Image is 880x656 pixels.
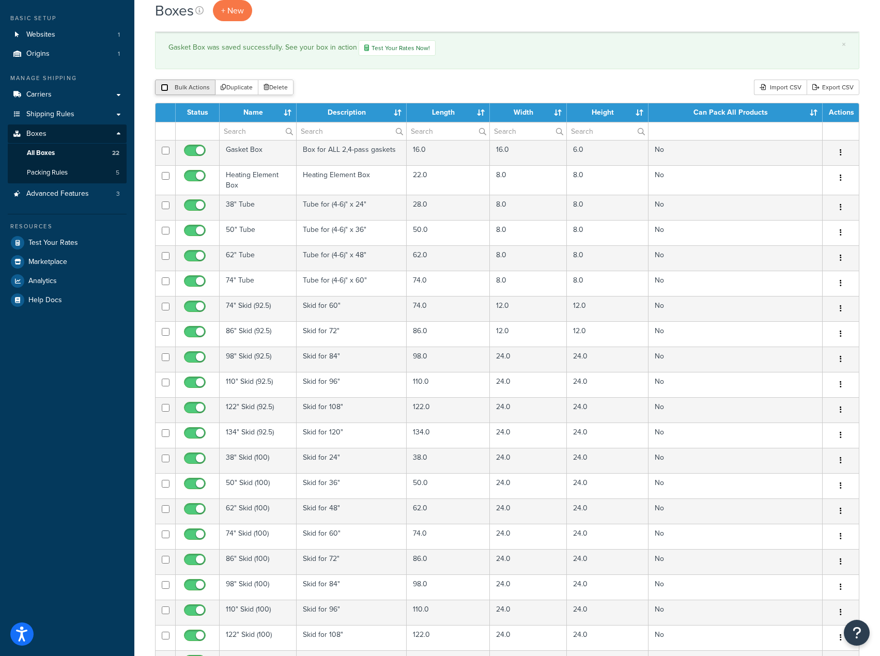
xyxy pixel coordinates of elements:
td: Tube for (4-6)" x 60" [297,271,407,296]
td: 62.0 [407,245,490,271]
td: Skid for 72" [297,549,407,574]
th: Length : activate to sort column ascending [407,103,490,122]
span: Test Your Rates [28,239,78,247]
a: Shipping Rules [8,105,127,124]
td: 8.0 [567,220,649,245]
td: 8.0 [490,271,567,296]
td: Heating Element Box [297,165,407,195]
td: 8.0 [567,245,649,271]
td: No [649,524,823,549]
span: Shipping Rules [26,110,74,119]
td: 8.0 [490,220,567,245]
td: Skid for 72" [297,321,407,347]
td: Skid for 36" [297,473,407,498]
td: 24.0 [567,574,649,600]
a: Websites 1 [8,25,127,44]
td: 74.0 [407,524,490,549]
a: Export CSV [807,80,859,95]
td: 24.0 [490,498,567,524]
input: Search [297,122,406,140]
li: Boxes [8,124,127,183]
span: 5 [116,168,119,177]
td: 74.0 [407,271,490,296]
td: No [649,140,823,165]
td: 134.0 [407,423,490,448]
td: Tube for (4-6)" x 36" [297,220,407,245]
td: 86" Skid (100) [220,549,297,574]
td: 122" Skid (92.5) [220,397,297,423]
td: 8.0 [490,195,567,220]
div: Gasket Box was saved successfully. See your box in action [168,40,846,56]
span: 3 [116,190,120,198]
span: Analytics [28,277,57,286]
td: 110.0 [407,372,490,397]
td: 24.0 [567,473,649,498]
a: Advanced Features 3 [8,184,127,204]
span: Packing Rules [27,168,68,177]
button: Delete [258,80,294,95]
td: 74" Skid (100) [220,524,297,549]
td: No [649,423,823,448]
td: No [649,347,823,372]
td: Skid for 24" [297,448,407,473]
td: 24.0 [567,397,649,423]
th: Status [176,103,220,122]
td: 24.0 [490,574,567,600]
td: No [649,195,823,220]
th: Actions [823,103,859,122]
div: Import CSV [754,80,807,95]
td: 86.0 [407,549,490,574]
td: Skid for 48" [297,498,407,524]
th: Width : activate to sort column ascending [490,103,567,122]
a: Boxes [8,124,127,144]
td: 38" Skid (100) [220,448,297,473]
td: No [649,600,823,625]
a: Marketplace [8,253,127,271]
td: No [649,271,823,296]
td: 24.0 [490,347,567,372]
td: 24.0 [567,524,649,549]
td: 98" Skid (100) [220,574,297,600]
td: 22.0 [407,165,490,195]
li: Advanced Features [8,184,127,204]
li: Carriers [8,85,127,104]
td: 134" Skid (92.5) [220,423,297,448]
td: 50.0 [407,473,490,498]
td: 24.0 [567,625,649,650]
td: 62" Skid (100) [220,498,297,524]
a: Origins 1 [8,44,127,64]
td: 62.0 [407,498,490,524]
td: No [649,165,823,195]
a: Help Docs [8,291,127,309]
td: 6.0 [567,140,649,165]
div: Basic Setup [8,14,127,23]
td: 8.0 [490,165,567,195]
a: Test Your Rates Now! [359,40,436,56]
a: Test Your Rates [8,233,127,252]
li: Analytics [8,272,127,290]
button: Open Resource Center [844,620,870,646]
span: Origins [26,50,50,58]
input: Search [407,122,489,140]
td: 24.0 [567,498,649,524]
th: Name : activate to sort column ascending [220,103,297,122]
td: 74" Skid (92.5) [220,296,297,321]
td: 24.0 [567,347,649,372]
td: 12.0 [490,321,567,347]
span: Advanced Features [26,190,89,198]
td: 12.0 [567,296,649,321]
td: 24.0 [490,473,567,498]
td: 24.0 [490,524,567,549]
td: 8.0 [567,271,649,296]
td: No [649,397,823,423]
td: 16.0 [490,140,567,165]
td: Skid for 96" [297,372,407,397]
th: Can Pack All Products : activate to sort column ascending [649,103,823,122]
td: 24.0 [490,372,567,397]
td: 86.0 [407,321,490,347]
td: Heating Element Box [220,165,297,195]
li: All Boxes [8,144,127,163]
